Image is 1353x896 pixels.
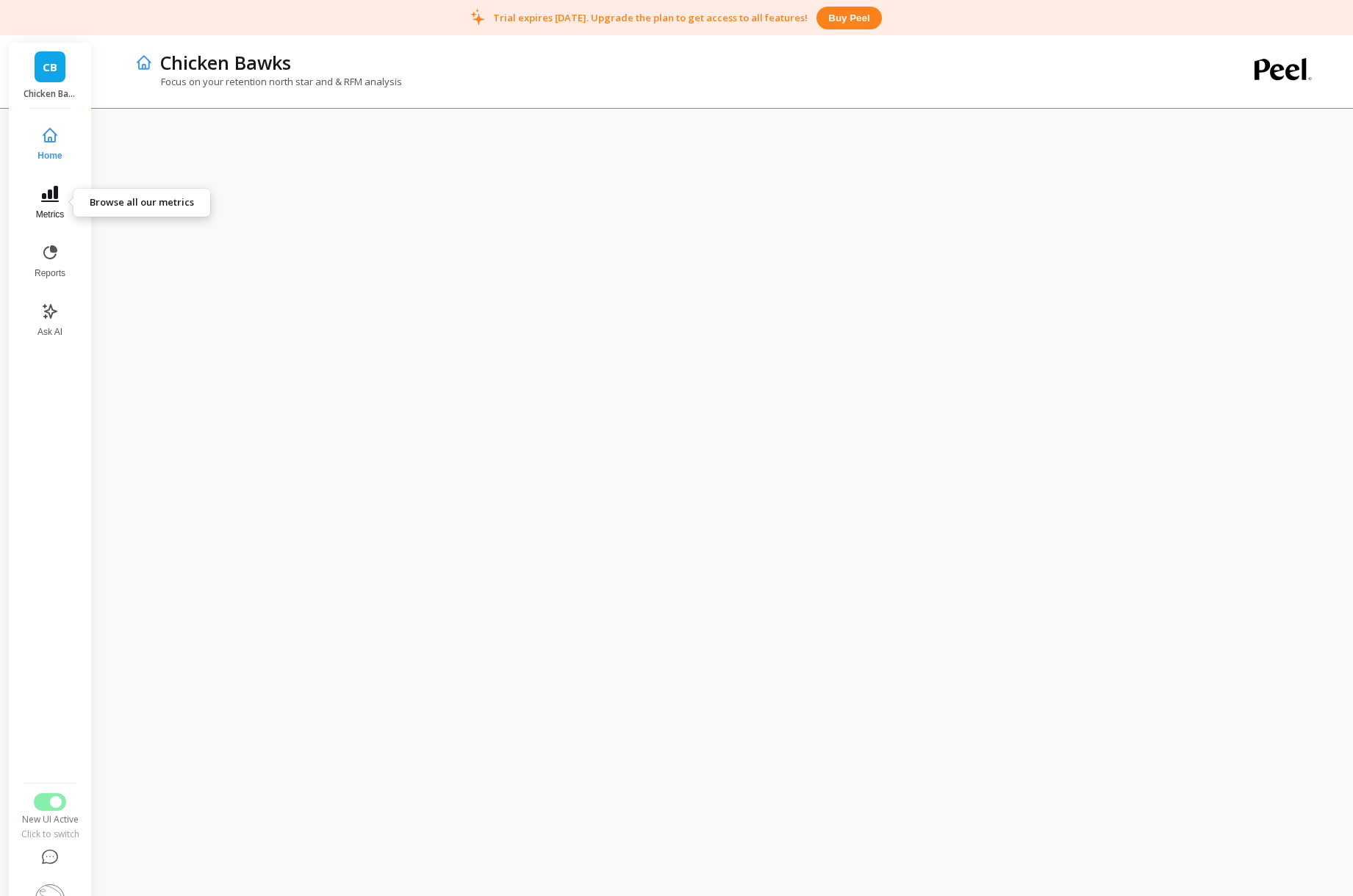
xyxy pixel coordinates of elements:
[26,118,74,170] button: Home
[26,294,74,347] button: Ask AI
[36,209,65,220] span: Metrics
[26,176,74,229] button: Metrics
[34,793,66,811] button: Switch to Legacy UI
[20,840,80,875] button: Help
[43,59,57,76] span: CB
[20,828,80,840] div: Click to switch
[37,150,62,162] span: Home
[24,88,77,100] p: Chicken Bawks
[37,326,62,338] span: Ask AI
[493,11,808,24] p: Trial expires [DATE]. Upgrade the plan to get access to all features!
[135,75,402,88] p: Focus on your retention north star and & RFM analysis
[160,50,291,75] p: Chicken Bawks
[26,235,74,288] button: Reports
[817,7,881,29] button: Buy peel
[20,814,80,825] div: New UI Active
[35,267,65,279] span: Reports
